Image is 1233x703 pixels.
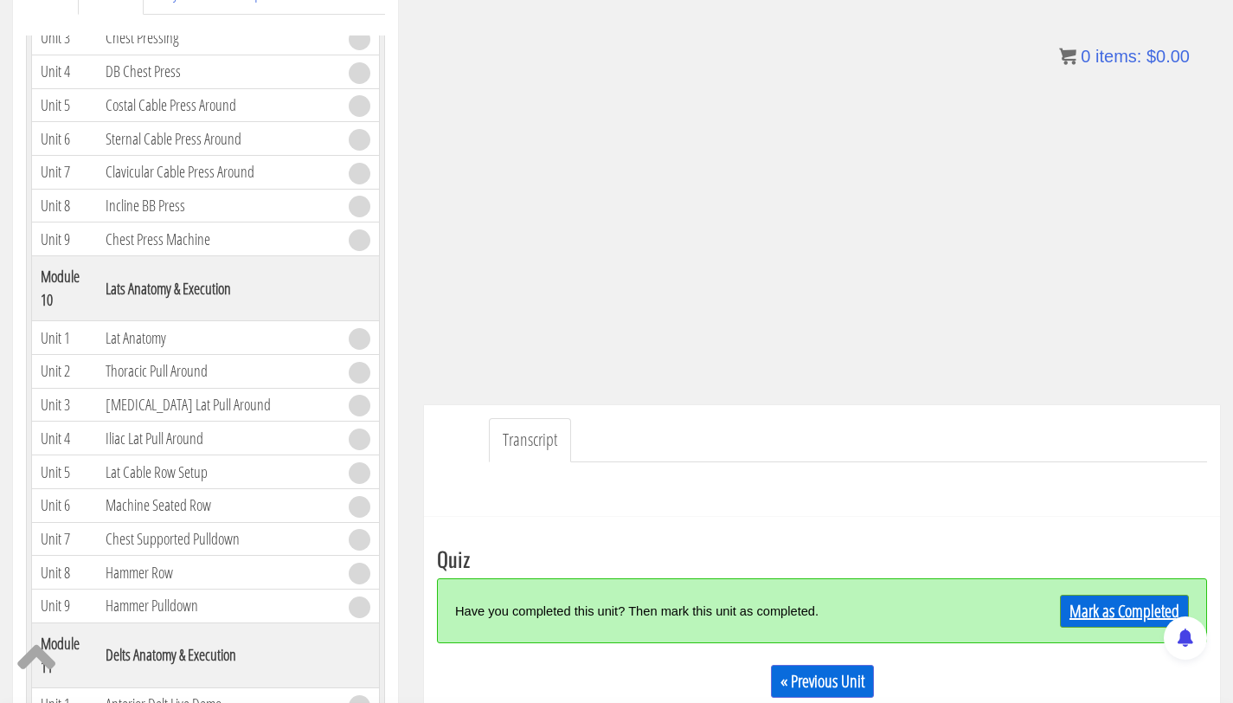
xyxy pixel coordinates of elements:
td: [MEDICAL_DATA] Lat Pull Around [97,388,340,422]
td: Hammer Pulldown [97,590,340,623]
td: Unit 4 [32,422,97,455]
td: Unit 6 [32,488,97,522]
td: Iliac Lat Pull Around [97,422,340,455]
span: items: [1095,47,1141,66]
td: Unit 8 [32,556,97,590]
th: Delts Anatomy & Execution [97,622,340,687]
td: Unit 3 [32,22,97,55]
bdi: 0.00 [1146,47,1190,66]
img: icon11.png [1059,48,1076,65]
td: Chest Press Machine [97,223,340,256]
td: Unit 9 [32,590,97,623]
th: Lats Anatomy & Execution [97,256,340,321]
td: Unit 7 [32,156,97,190]
div: Have you completed this unit? Then mark this unit as completed. [455,592,997,629]
h3: Quiz [437,547,1207,570]
td: Unit 5 [32,88,97,122]
td: Unit 2 [32,354,97,388]
th: Module 10 [32,256,97,321]
a: Transcript [489,418,571,462]
span: 0 [1081,47,1090,66]
td: Unit 9 [32,223,97,256]
td: Lat Anatomy [97,321,340,355]
td: Thoracic Pull Around [97,354,340,388]
td: Unit 6 [32,122,97,156]
td: Chest Supported Pulldown [97,522,340,556]
td: Sternal Cable Press Around [97,122,340,156]
span: $ [1146,47,1156,66]
td: Hammer Row [97,556,340,590]
td: Lat Cable Row Setup [97,455,340,489]
td: Machine Seated Row [97,488,340,522]
td: Unit 7 [32,522,97,556]
td: Unit 8 [32,189,97,223]
a: « Previous Unit [771,665,874,698]
td: Chest Pressing [97,22,340,55]
td: Unit 3 [32,388,97,422]
td: Incline BB Press [97,189,340,223]
td: Unit 5 [32,455,97,489]
td: Clavicular Cable Press Around [97,156,340,190]
a: Mark as Completed [1060,595,1189,628]
a: 0 items: $0.00 [1059,47,1190,66]
td: DB Chest Press [97,55,340,88]
td: Unit 1 [32,321,97,355]
td: Unit 4 [32,55,97,88]
td: Costal Cable Press Around [97,88,340,122]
